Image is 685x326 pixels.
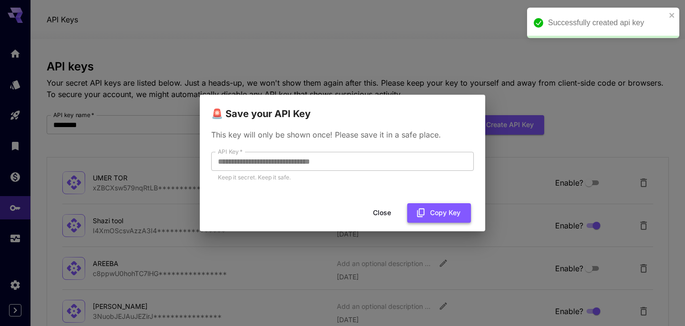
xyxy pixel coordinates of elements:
[361,203,403,223] button: Close
[407,203,471,223] button: Copy Key
[200,95,485,121] h2: 🚨 Save your API Key
[669,11,675,19] button: close
[548,17,666,29] div: Successfully created api key
[218,148,243,156] label: API Key
[218,173,467,182] p: Keep it secret. Keep it safe.
[211,129,474,140] p: This key will only be shown once! Please save it in a safe place.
